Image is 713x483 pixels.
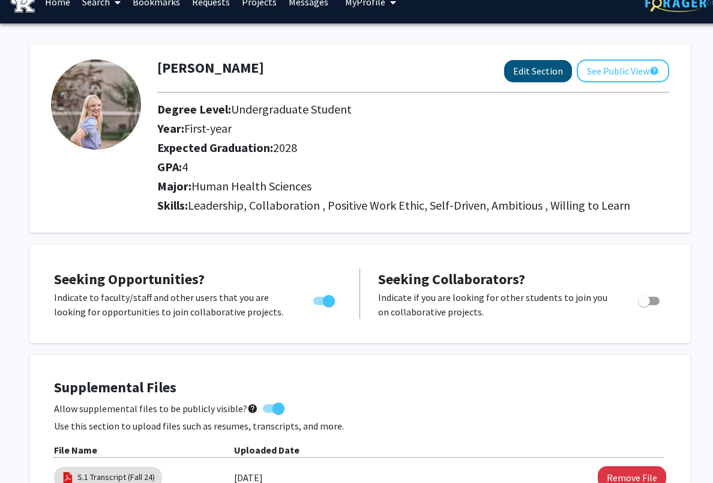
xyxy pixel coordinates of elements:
[649,64,659,78] mat-icon: help
[234,444,299,456] b: Uploaded Date
[157,160,651,174] h2: GPA:
[182,159,188,174] span: 4
[577,59,669,82] button: See Public View
[378,270,525,288] span: Seeking Collaborators?
[9,429,51,474] iframe: Chat
[157,121,651,136] h2: Year:
[231,102,352,117] span: Undergraduate Student
[378,290,615,319] p: Indicate if you are looking for other students to join you on collaborative projects.
[54,270,205,288] span: Seeking Opportunities?
[157,59,264,77] h1: [PERSON_NAME]
[54,419,666,433] p: Use this section to upload files such as resumes, transcripts, and more.
[54,290,290,319] p: Indicate to faculty/staff and other users that you are looking for opportunities to join collabor...
[504,60,572,82] button: Edit Section
[157,198,669,213] h2: Skills:
[157,179,669,193] h2: Major:
[633,290,666,308] div: Toggle
[184,121,232,136] span: First-year
[191,178,311,193] span: Human Health Sciences
[157,141,651,155] h2: Expected Graduation:
[188,198,630,213] span: Leadership, Collaboration , Positive Work Ethic, Self-Driven, Ambitious , Willing to Learn
[247,401,258,416] mat-icon: help
[273,140,297,155] span: 2028
[157,102,651,117] h2: Degree Level:
[54,401,258,416] span: Allow supplemental files to be publicly visible?
[54,444,97,456] b: File Name
[54,379,666,396] h4: Supplemental Files
[51,59,141,150] img: Profile Picture
[308,290,341,308] div: Toggle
